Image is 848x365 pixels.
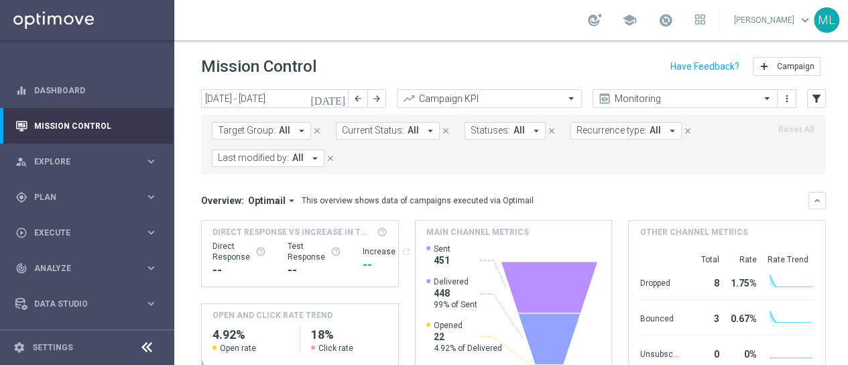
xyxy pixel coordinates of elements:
[15,156,158,167] div: person_search Explore keyboard_arrow_right
[547,126,556,136] i: close
[724,342,756,364] div: 0%
[441,126,450,136] i: close
[798,13,812,28] span: keyboard_arrow_down
[814,7,839,33] div: ML
[286,195,298,207] i: arrow_drop_down
[640,271,678,293] div: Dropped
[309,152,321,164] i: arrow_drop_down
[201,195,244,207] h3: Overview:
[401,246,412,257] i: refresh
[733,10,814,30] a: [PERSON_NAME]keyboard_arrow_down
[363,246,412,257] div: Increase
[724,307,756,328] div: 0.67%
[640,342,678,364] div: Unsubscribed
[670,62,739,71] input: Have Feedback?
[471,125,510,136] span: Statuses:
[213,226,373,238] span: Direct Response VS Increase In Total Deposit Amount
[213,327,289,343] h2: 4.92%
[213,309,332,321] h4: OPEN AND CLICK RATE TREND
[593,89,778,108] ng-select: Monitoring
[15,191,27,203] i: gps_fixed
[684,271,719,293] div: 8
[408,125,419,136] span: All
[212,122,311,140] button: Target Group: All arrow_drop_down
[684,254,719,265] div: Total
[34,108,158,144] a: Mission Control
[465,122,546,140] button: Statuses: All arrow_drop_down
[780,91,794,107] button: more_vert
[530,125,542,137] i: arrow_drop_down
[349,89,367,108] button: arrow_back
[34,321,140,357] a: Optibot
[244,195,302,207] button: Optimail arrow_drop_down
[434,320,502,331] span: Opened
[15,227,158,238] button: play_circle_outline Execute keyboard_arrow_right
[34,72,158,108] a: Dashboard
[812,196,822,205] i: keyboard_arrow_down
[353,94,363,103] i: arrow_back
[201,57,316,76] h1: Mission Control
[13,342,25,354] i: settings
[426,226,529,238] h4: Main channel metrics
[220,343,256,354] span: Open rate
[145,191,158,203] i: keyboard_arrow_right
[15,108,158,144] div: Mission Control
[570,122,682,140] button: Recurrence type: All arrow_drop_down
[342,125,404,136] span: Current Status:
[212,150,324,167] button: Last modified by: All arrow_drop_down
[598,92,611,105] i: preview
[213,262,266,278] div: --
[666,125,678,137] i: arrow_drop_down
[292,152,304,164] span: All
[288,262,341,278] div: --
[218,152,289,164] span: Last modified by:
[15,156,27,168] i: person_search
[434,254,450,266] span: 451
[724,254,756,265] div: Rate
[15,299,158,309] div: Data Studio keyboard_arrow_right
[15,121,158,132] button: Mission Control
[367,89,386,108] button: arrow_forward
[15,227,145,239] div: Execute
[622,13,637,28] span: school
[363,257,412,273] div: --
[318,343,353,354] span: Click rate
[34,229,145,237] span: Execute
[15,192,158,203] div: gps_fixed Plan keyboard_arrow_right
[753,57,821,76] button: add Campaign
[15,85,158,96] div: equalizer Dashboard
[326,154,335,163] i: close
[145,226,158,239] i: keyboard_arrow_right
[310,93,347,105] i: [DATE]
[434,343,502,354] span: 4.92% of Delivered
[302,195,534,207] div: This overview shows data of campaigns executed via Optimail
[213,241,266,262] div: Direct Response
[145,262,158,274] i: keyboard_arrow_right
[311,327,387,343] h2: 18%
[807,89,826,108] button: filter_alt
[808,192,826,209] button: keyboard_arrow_down
[513,125,525,136] span: All
[640,226,747,238] h4: Other channel metrics
[15,321,158,357] div: Optibot
[546,123,558,138] button: close
[724,271,756,293] div: 1.75%
[15,156,145,168] div: Explore
[15,263,158,274] button: track_changes Analyze keyboard_arrow_right
[684,342,719,364] div: 0
[440,123,452,138] button: close
[311,123,323,138] button: close
[296,125,308,137] i: arrow_drop_down
[145,297,158,310] i: keyboard_arrow_right
[15,227,27,239] i: play_circle_outline
[810,93,823,105] i: filter_alt
[34,193,145,201] span: Plan
[15,191,145,203] div: Plan
[434,331,502,343] span: 22
[279,125,290,136] span: All
[145,155,158,168] i: keyboard_arrow_right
